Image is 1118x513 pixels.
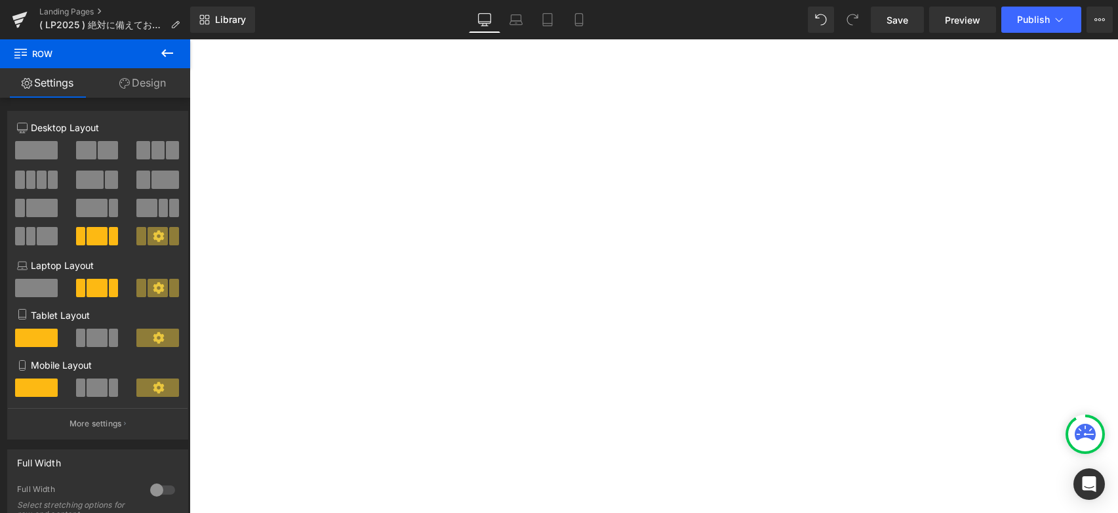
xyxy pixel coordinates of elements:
[70,418,122,430] p: More settings
[190,7,255,33] a: New Library
[17,121,178,134] p: Desktop Layout
[1001,7,1081,33] button: Publish
[887,13,908,27] span: Save
[39,20,165,30] span: ( LP2025 ) 絶対に備えておきたい！車載保管可能な5年保存水とは？
[17,358,178,372] p: Mobile Layout
[17,484,137,498] div: Full Width
[95,68,190,98] a: Design
[1087,7,1113,33] button: More
[929,7,996,33] a: Preview
[13,39,144,68] span: Row
[839,7,866,33] button: Redo
[17,308,178,322] p: Tablet Layout
[945,13,980,27] span: Preview
[469,7,500,33] a: Desktop
[1073,468,1105,500] div: Open Intercom Messenger
[39,7,190,17] a: Landing Pages
[215,14,246,26] span: Library
[1017,14,1050,25] span: Publish
[808,7,834,33] button: Undo
[17,258,178,272] p: Laptop Layout
[500,7,532,33] a: Laptop
[563,7,595,33] a: Mobile
[532,7,563,33] a: Tablet
[17,450,61,468] div: Full Width
[8,408,188,439] button: More settings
